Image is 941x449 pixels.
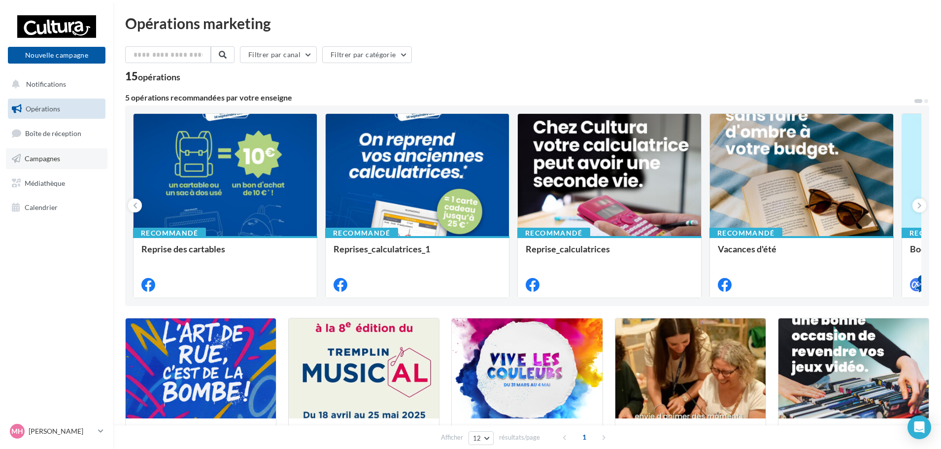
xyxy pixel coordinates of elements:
[469,431,494,445] button: 12
[325,228,398,239] div: Recommandé
[517,228,590,239] div: Recommandé
[334,244,501,264] div: Reprises_calculatrices_1
[6,123,107,144] a: Boîte de réception
[8,422,105,441] a: MH [PERSON_NAME]
[322,46,412,63] button: Filtrer par catégorie
[526,244,693,264] div: Reprise_calculatrices
[6,197,107,218] a: Calendrier
[125,71,180,82] div: 15
[240,46,317,63] button: Filtrer par canal
[499,433,540,442] span: résultats/page
[125,16,929,31] div: Opérations marketing
[26,104,60,113] span: Opérations
[29,426,94,436] p: [PERSON_NAME]
[141,244,309,264] div: Reprise des cartables
[918,275,927,284] div: 4
[138,72,180,81] div: opérations
[25,178,65,187] span: Médiathèque
[709,228,782,239] div: Recommandé
[907,415,931,439] div: Open Intercom Messenger
[11,426,23,436] span: MH
[26,80,66,88] span: Notifications
[6,148,107,169] a: Campagnes
[25,154,60,163] span: Campagnes
[473,434,481,442] span: 12
[718,244,885,264] div: Vacances d'été
[6,99,107,119] a: Opérations
[125,94,913,102] div: 5 opérations recommandées par votre enseigne
[576,429,592,445] span: 1
[6,74,103,95] button: Notifications
[25,203,58,211] span: Calendrier
[133,228,206,239] div: Recommandé
[441,433,463,442] span: Afficher
[25,129,81,138] span: Boîte de réception
[6,173,107,194] a: Médiathèque
[8,47,105,64] button: Nouvelle campagne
